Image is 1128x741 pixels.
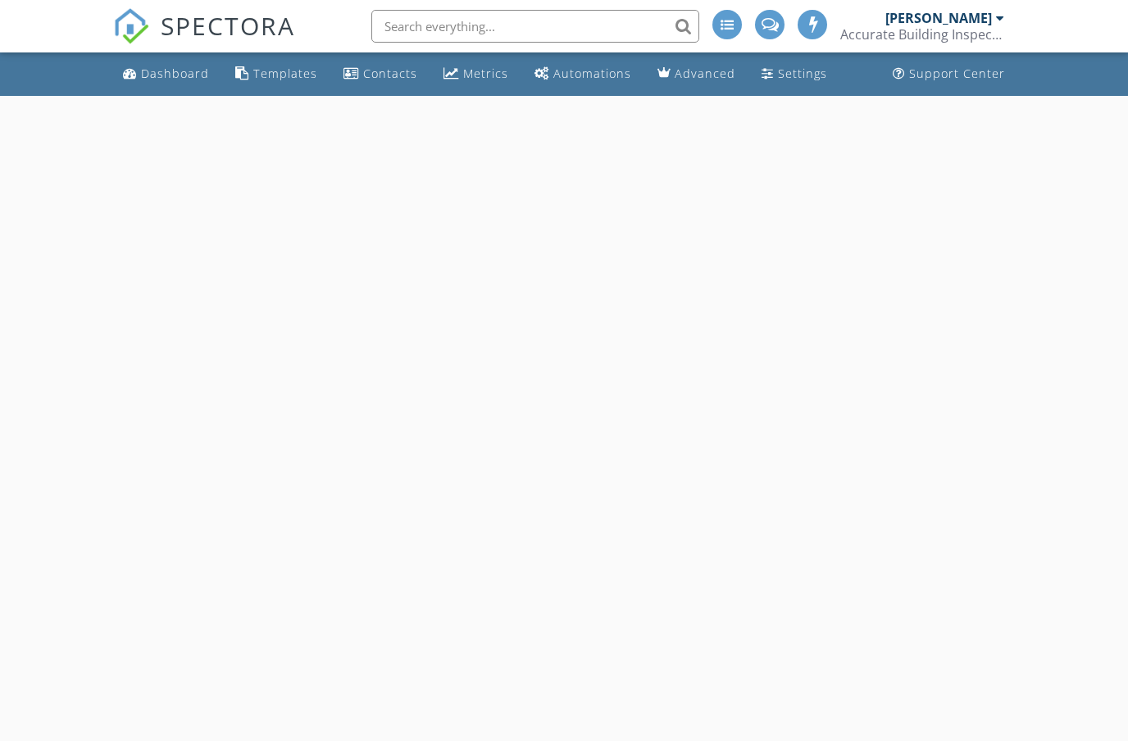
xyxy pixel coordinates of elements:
a: Automations (Basic) [528,59,638,89]
div: Settings [778,66,827,81]
a: Contacts [337,59,424,89]
a: SPECTORA [113,22,295,57]
a: Advanced [651,59,742,89]
input: Search everything... [371,10,699,43]
div: Advanced [675,66,735,81]
div: Contacts [363,66,417,81]
div: [PERSON_NAME] [885,10,992,26]
div: Accurate Building Inspections LLC [840,26,1004,43]
a: Support Center [886,59,1012,89]
a: Dashboard [116,59,216,89]
span: SPECTORA [161,8,295,43]
a: Metrics [437,59,515,89]
img: The Best Home Inspection Software - Spectora [113,8,149,44]
div: Dashboard [141,66,209,81]
a: Templates [229,59,324,89]
div: Metrics [463,66,508,81]
div: Automations [553,66,631,81]
div: Templates [253,66,317,81]
div: Support Center [909,66,1005,81]
a: Settings [755,59,834,89]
